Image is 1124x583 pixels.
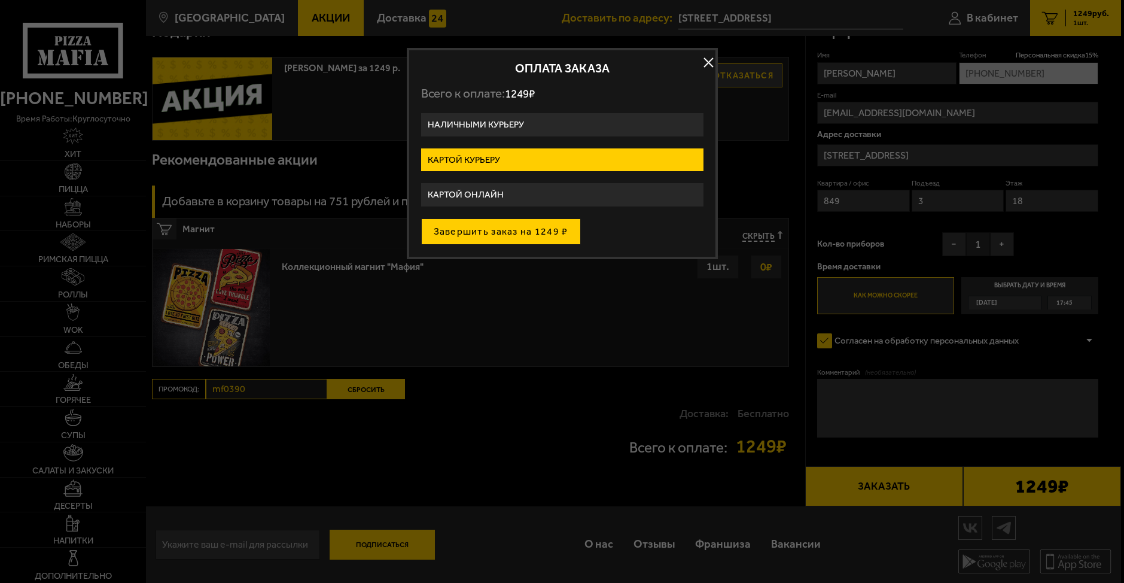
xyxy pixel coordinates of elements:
button: Завершить заказ на 1249 ₽ [421,218,581,245]
label: Наличными курьеру [421,113,703,136]
p: Всего к оплате: [421,86,703,101]
label: Картой онлайн [421,183,703,207]
h2: Оплата заказа [421,62,703,74]
label: Картой курьеру [421,148,703,172]
span: 1249 ₽ [505,87,535,101]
